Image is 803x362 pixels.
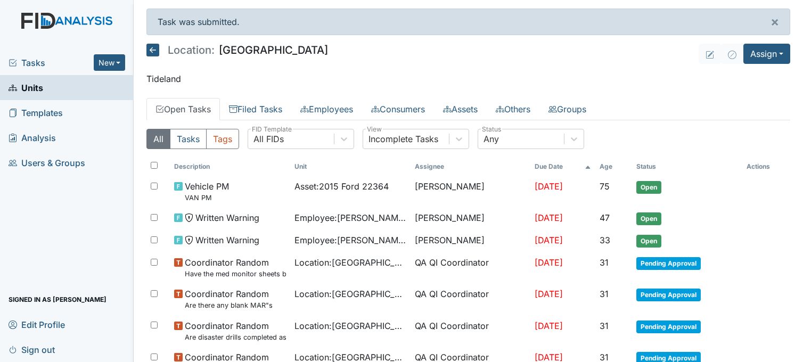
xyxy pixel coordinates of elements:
span: Pending Approval [636,289,701,301]
div: All FIDs [253,133,284,145]
span: [DATE] [535,257,563,268]
span: 33 [600,235,610,245]
span: Units [9,79,43,96]
span: Analysis [9,129,56,146]
th: Toggle SortBy [595,158,632,176]
span: Sign out [9,341,55,358]
button: Assign [743,44,790,64]
span: Open [636,212,661,225]
span: Written Warning [195,211,259,224]
span: [DATE] [535,289,563,299]
span: [DATE] [535,212,563,223]
div: Type filter [146,129,239,149]
th: Toggle SortBy [170,158,290,176]
h5: [GEOGRAPHIC_DATA] [146,44,328,56]
span: 47 [600,212,610,223]
span: Location : [GEOGRAPHIC_DATA] [294,319,406,332]
button: Tasks [170,129,207,149]
th: Assignee [411,158,531,176]
span: Pending Approval [636,320,701,333]
span: Employee : [PERSON_NAME] [294,234,406,246]
small: VAN PM [185,193,229,203]
span: Employee : [PERSON_NAME][GEOGRAPHIC_DATA] [294,211,406,224]
button: All [146,129,170,149]
th: Toggle SortBy [632,158,742,176]
span: Location: [168,45,215,55]
span: 31 [600,257,609,268]
span: Asset : 2015 Ford 22364 [294,180,389,193]
td: QA QI Coordinator [411,252,531,283]
span: 75 [600,181,610,192]
span: Location : [GEOGRAPHIC_DATA] [294,256,406,269]
span: [DATE] [535,320,563,331]
div: Task was submitted. [146,9,790,35]
td: QA QI Coordinator [411,283,531,315]
small: Have the med monitor sheets been filled out? [185,269,286,279]
th: Toggle SortBy [530,158,595,176]
a: Groups [539,98,595,120]
a: Consumers [362,98,434,120]
span: Coordinator Random Are there any blank MAR"s [185,287,273,310]
span: Edit Profile [9,316,65,333]
td: QA QI Coordinator [411,315,531,347]
span: 31 [600,289,609,299]
a: Assets [434,98,487,120]
td: [PERSON_NAME] [411,176,531,207]
div: Any [484,133,499,145]
td: [PERSON_NAME] [411,229,531,252]
span: 31 [600,320,609,331]
button: New [94,54,126,71]
td: [PERSON_NAME] [411,207,531,229]
span: [DATE] [535,235,563,245]
button: × [760,9,790,35]
span: Open [636,181,661,194]
a: Open Tasks [146,98,220,120]
th: Actions [742,158,790,176]
span: Pending Approval [636,257,701,270]
a: Employees [291,98,362,120]
span: [DATE] [535,181,563,192]
div: Incomplete Tasks [368,133,438,145]
th: Toggle SortBy [290,158,411,176]
a: Others [487,98,539,120]
span: × [771,14,779,29]
input: Toggle All Rows Selected [151,162,158,169]
span: Open [636,235,661,248]
span: Coordinator Random Are disaster drills completed as scheduled? [185,319,286,342]
button: Tags [206,129,239,149]
span: Signed in as [PERSON_NAME] [9,291,106,308]
p: Tideland [146,72,790,85]
span: Users & Groups [9,154,85,171]
span: Vehicle PM VAN PM [185,180,229,203]
small: Are disaster drills completed as scheduled? [185,332,286,342]
span: Written Warning [195,234,259,246]
small: Are there any blank MAR"s [185,300,273,310]
span: Location : [GEOGRAPHIC_DATA] [294,287,406,300]
a: Tasks [9,56,94,69]
span: Coordinator Random Have the med monitor sheets been filled out? [185,256,286,279]
a: Filed Tasks [220,98,291,120]
span: Templates [9,104,63,121]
